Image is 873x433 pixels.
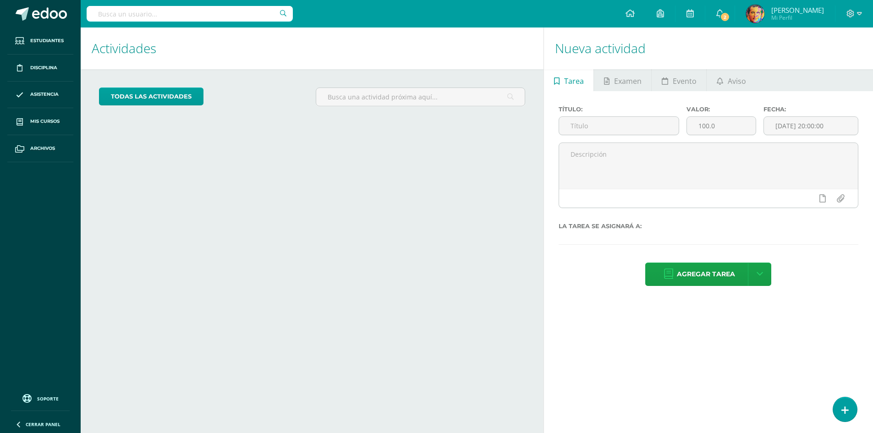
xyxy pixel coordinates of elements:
[544,69,593,91] a: Tarea
[707,69,756,91] a: Aviso
[37,395,59,402] span: Soporte
[686,106,756,113] label: Valor:
[30,118,60,125] span: Mis cursos
[7,82,73,109] a: Asistencia
[559,106,679,113] label: Título:
[764,117,858,135] input: Fecha de entrega
[7,108,73,135] a: Mis cursos
[30,64,57,71] span: Disciplina
[559,117,679,135] input: Título
[7,27,73,55] a: Estudiantes
[594,69,651,91] a: Examen
[30,37,64,44] span: Estudiantes
[7,135,73,162] a: Archivos
[7,55,73,82] a: Disciplina
[564,70,584,92] span: Tarea
[728,70,746,92] span: Aviso
[30,145,55,152] span: Archivos
[99,88,203,105] a: todas las Actividades
[687,117,756,135] input: Puntos máximos
[555,27,862,69] h1: Nueva actividad
[720,12,730,22] span: 2
[614,70,642,92] span: Examen
[30,91,59,98] span: Asistencia
[26,421,60,428] span: Cerrar panel
[763,106,858,113] label: Fecha:
[92,27,533,69] h1: Actividades
[771,14,824,22] span: Mi Perfil
[771,5,824,15] span: [PERSON_NAME]
[11,392,70,404] a: Soporte
[316,88,525,106] input: Busca una actividad próxima aquí...
[559,223,858,230] label: La tarea se asignará a:
[652,69,706,91] a: Evento
[87,6,293,22] input: Busca un usuario...
[746,5,764,23] img: 6189efe1154869782297a4f5131f6e1d.png
[677,263,735,285] span: Agregar tarea
[673,70,697,92] span: Evento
